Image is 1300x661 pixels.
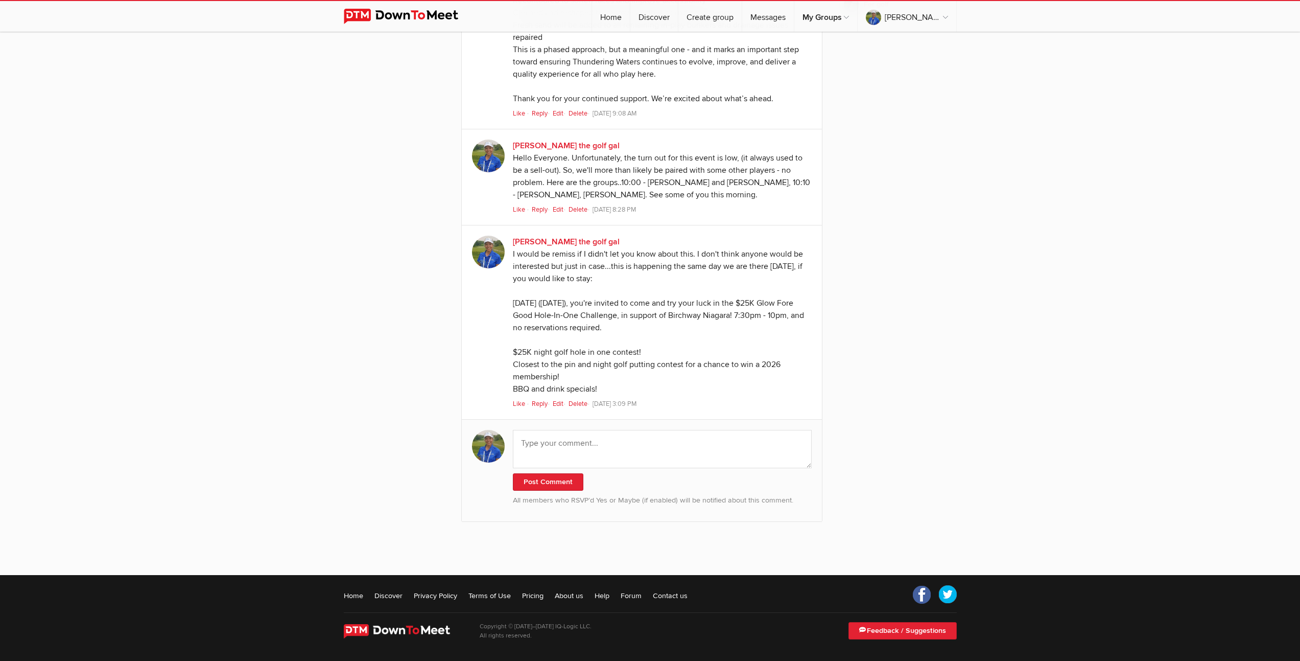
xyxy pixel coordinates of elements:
[848,622,957,640] a: Feedback / Suggestions
[653,590,688,601] a: Contact us
[621,590,642,601] a: Forum
[513,495,812,506] p: All members who RSVP’d Yes or Maybe (if enabled) will be notified about this comment.
[794,1,857,32] a: My Groups
[555,590,583,601] a: About us
[595,590,609,601] a: Help
[513,206,525,214] span: Like
[553,400,567,408] a: Edit
[532,400,551,408] a: Reply
[522,590,543,601] a: Pricing
[513,237,620,247] a: [PERSON_NAME] the golf gal
[742,1,794,32] a: Messages
[513,400,527,408] a: Like
[569,109,591,118] a: Delete
[593,206,636,214] span: [DATE] 8:28 PM
[513,109,527,118] a: Like
[593,400,636,408] span: [DATE] 3:09 PM
[414,590,457,601] a: Privacy Policy
[472,140,505,172] img: Beth the golf gal
[553,109,567,118] a: Edit
[630,1,678,32] a: Discover
[513,400,525,408] span: Like
[344,590,363,601] a: Home
[532,634,539,639] span: 21st
[938,585,957,604] a: Twitter
[532,206,551,214] a: Reply
[592,1,630,32] a: Home
[569,206,591,214] a: Delete
[513,109,525,118] span: Like
[858,1,956,32] a: [PERSON_NAME] the golf gal
[513,152,812,202] div: Hello Everyone. Unfortunately, the turn out for this event is low, (it always used to be a sell-o...
[344,624,465,639] img: DownToMeet
[513,206,527,214] a: Like
[553,206,567,214] a: Edit
[513,473,583,491] button: Post Comment
[913,585,931,604] a: Facebook
[532,109,551,118] a: Reply
[593,109,636,118] span: [DATE] 9:08 AM
[472,236,505,268] img: Beth the golf gal
[678,1,742,32] a: Create group
[513,141,620,151] a: [PERSON_NAME] the golf gal
[569,400,591,408] a: Delete
[344,9,474,24] img: DownToMeet
[468,590,511,601] a: Terms of Use
[513,248,812,396] div: I would be remiss if I didn't let you know about this. I don't think anyone would be interested b...
[480,622,592,641] p: Copyright © [DATE]–[DATE] IQ-Logic LLC. All rights reserved.
[374,590,403,601] a: Discover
